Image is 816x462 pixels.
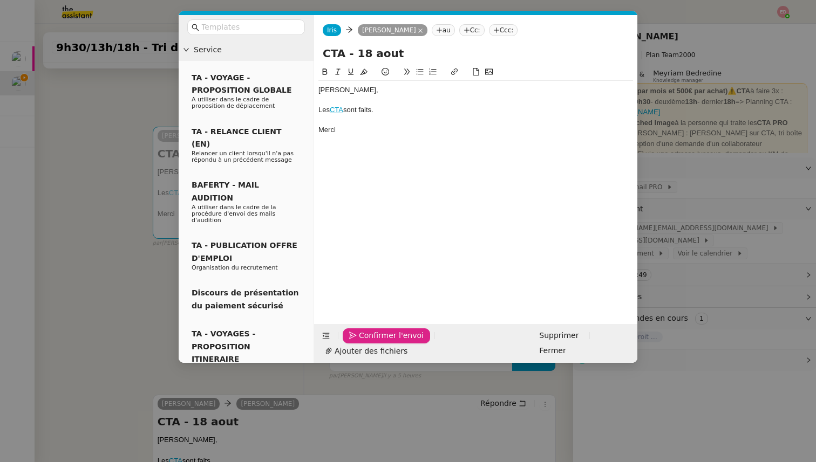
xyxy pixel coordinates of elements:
span: A utiliser dans le cadre de proposition de déplacement [192,96,275,109]
span: A utiliser dans le cadre de la procédure d'envoi des mails d'audition [192,204,276,224]
button: Supprimer [533,328,585,343]
span: Organisation du recrutement [192,264,278,271]
nz-tag: Cc: [459,24,485,36]
span: TA - VOYAGES - PROPOSITION ITINERAIRE [192,329,255,363]
span: Service [194,44,309,56]
input: Subject [323,45,629,61]
span: Discours de présentation du paiement sécurisé [192,288,299,309]
span: TA - VOYAGE - PROPOSITION GLOBALE [192,73,291,94]
a: CTA [330,106,343,114]
button: Ajouter des fichiers [318,343,414,358]
span: BAFERTY - MAIL AUDITION [192,181,259,202]
nz-tag: Ccc: [489,24,518,36]
span: Confirmer l'envoi [359,329,424,342]
nz-tag: [PERSON_NAME] [358,24,427,36]
span: Fermer [539,344,566,357]
button: Fermer [533,343,572,358]
span: Supprimer [539,329,579,342]
div: [PERSON_NAME], [318,85,633,95]
span: TA - RELANCE CLIENT (EN) [192,127,282,148]
div: Les sont faits. [318,105,633,115]
input: Templates [201,21,298,33]
button: Confirmer l'envoi [343,328,430,343]
span: Ajouter des fichiers [335,345,407,357]
div: Merci [318,125,633,135]
div: Service [179,39,314,60]
span: Relancer un client lorsqu'il n'a pas répondu à un précédent message [192,150,294,163]
nz-tag: au [432,24,455,36]
span: TA - PUBLICATION OFFRE D'EMPLOI [192,241,297,262]
span: Iris [327,26,337,34]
